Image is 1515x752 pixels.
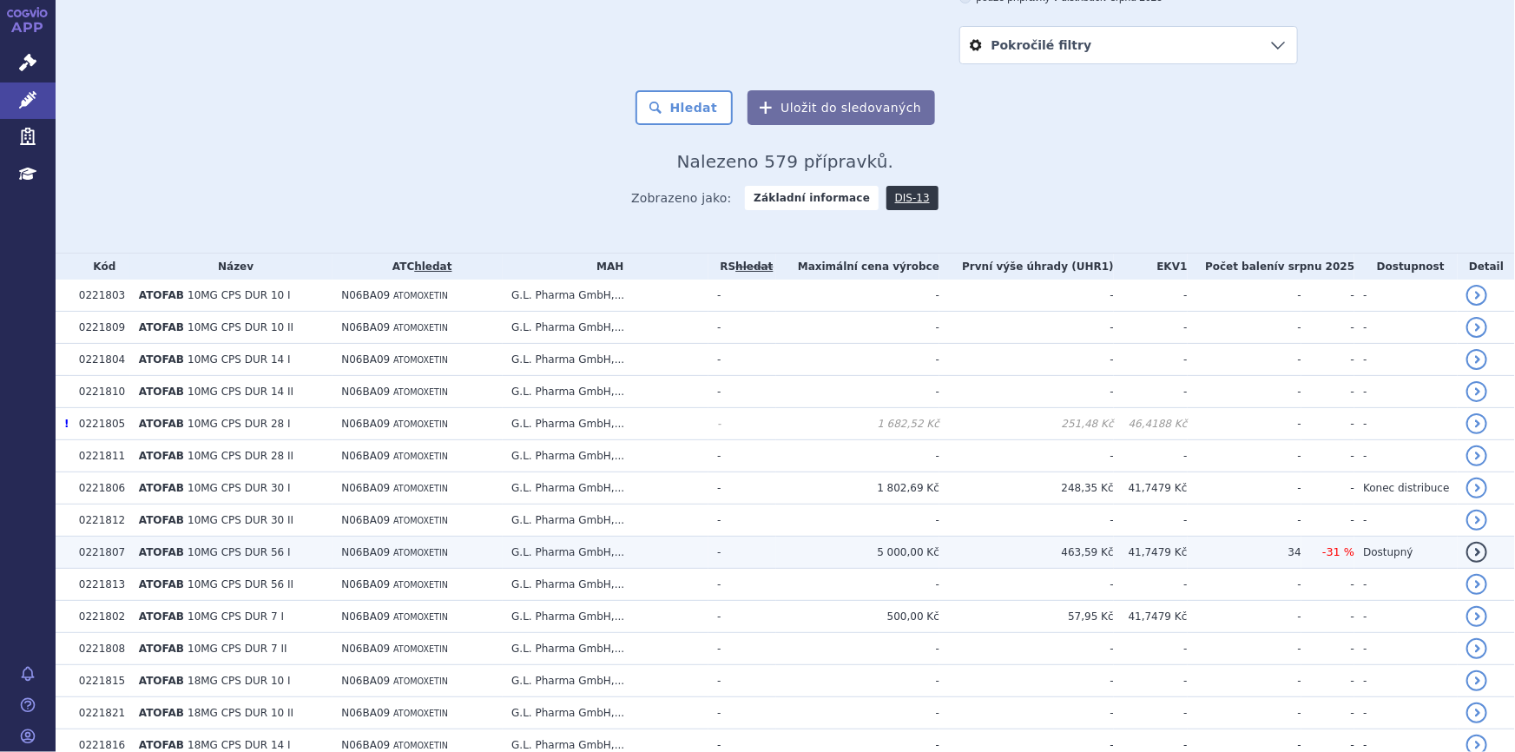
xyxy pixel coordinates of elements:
[1114,312,1188,344] td: -
[188,546,291,558] span: 10MG CPS DUR 56 I
[708,601,775,633] td: -
[70,254,130,280] th: Kód
[503,440,708,472] td: G.L. Pharma GmbH,...
[1188,472,1301,505] td: -
[341,610,390,623] span: N06BA09
[188,386,293,398] span: 10MG CPS DUR 14 II
[1354,408,1458,440] td: -
[1114,697,1188,729] td: -
[341,707,390,719] span: N06BA09
[1278,261,1354,273] span: v srpnu 2025
[1466,606,1487,627] a: detail
[1301,569,1354,601] td: -
[393,291,448,300] span: ATOMOXETIN
[393,548,448,557] span: ATOMOXETIN
[1354,697,1458,729] td: -
[393,323,448,333] span: ATOMOXETIN
[745,186,879,210] strong: Základní informace
[1466,349,1487,370] a: detail
[1354,440,1458,472] td: -
[960,27,1297,63] a: Pokročilé filtry
[393,676,448,686] span: ATOMOXETIN
[1466,478,1487,498] a: detail
[70,408,130,440] td: 0221805
[1301,665,1354,697] td: -
[1114,633,1188,665] td: -
[1354,665,1458,697] td: -
[139,450,184,462] span: ATOFAB
[1301,408,1354,440] td: -
[776,537,939,569] td: 5 000,00 Kč
[503,601,708,633] td: G.L. Pharma GmbH,...
[414,261,451,273] a: hledat
[1466,638,1487,659] a: detail
[393,387,448,397] span: ATOMOXETIN
[776,505,939,537] td: -
[1114,537,1188,569] td: 41,7479 Kč
[1301,697,1354,729] td: -
[1466,510,1487,531] a: detail
[1466,381,1487,402] a: detail
[939,344,1114,376] td: -
[1114,280,1188,312] td: -
[1458,254,1515,280] th: Detail
[64,418,69,430] span: Poslední data tohoto produktu jsou ze SCAU platného k 01.04.2023.
[708,537,775,569] td: -
[939,280,1114,312] td: -
[636,90,734,125] button: Hledat
[333,254,503,280] th: ATC
[393,741,448,750] span: ATOMOXETIN
[708,344,775,376] td: -
[1466,413,1487,434] a: detail
[708,254,775,280] th: RS
[776,344,939,376] td: -
[139,386,184,398] span: ATOFAB
[341,321,390,333] span: N06BA09
[341,418,390,430] span: N06BA09
[1466,542,1487,563] a: detail
[1188,601,1301,633] td: -
[1188,312,1301,344] td: -
[341,739,390,751] span: N06BA09
[1188,569,1301,601] td: -
[503,312,708,344] td: G.L. Pharma GmbH,...
[139,675,184,687] span: ATOFAB
[1188,633,1301,665] td: -
[708,505,775,537] td: -
[776,312,939,344] td: -
[1354,601,1458,633] td: -
[776,472,939,505] td: 1 802,69 Kč
[341,353,390,366] span: N06BA09
[70,280,130,312] td: 0221803
[70,440,130,472] td: 0221811
[939,697,1114,729] td: -
[70,633,130,665] td: 0221808
[503,376,708,408] td: G.L. Pharma GmbH,...
[70,344,130,376] td: 0221804
[503,697,708,729] td: G.L. Pharma GmbH,...
[1301,472,1354,505] td: -
[1114,344,1188,376] td: -
[503,505,708,537] td: G.L. Pharma GmbH,...
[341,675,390,687] span: N06BA09
[341,643,390,655] span: N06BA09
[776,569,939,601] td: -
[939,472,1114,505] td: 248,35 Kč
[1301,505,1354,537] td: -
[139,643,184,655] span: ATOFAB
[886,186,939,210] a: DIS-13
[139,739,184,751] span: ATOFAB
[776,665,939,697] td: -
[748,90,935,125] button: Uložit do sledovaných
[341,289,390,301] span: N06BA09
[939,537,1114,569] td: 463,59 Kč
[1114,472,1188,505] td: 41,7479 Kč
[503,280,708,312] td: G.L. Pharma GmbH,...
[188,643,287,655] span: 10MG CPS DUR 7 II
[1301,440,1354,472] td: -
[1188,280,1301,312] td: -
[708,440,775,472] td: -
[188,418,291,430] span: 10MG CPS DUR 28 I
[1354,505,1458,537] td: -
[735,261,773,273] a: vyhledávání neobsahuje žádnou platnou referenční skupinu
